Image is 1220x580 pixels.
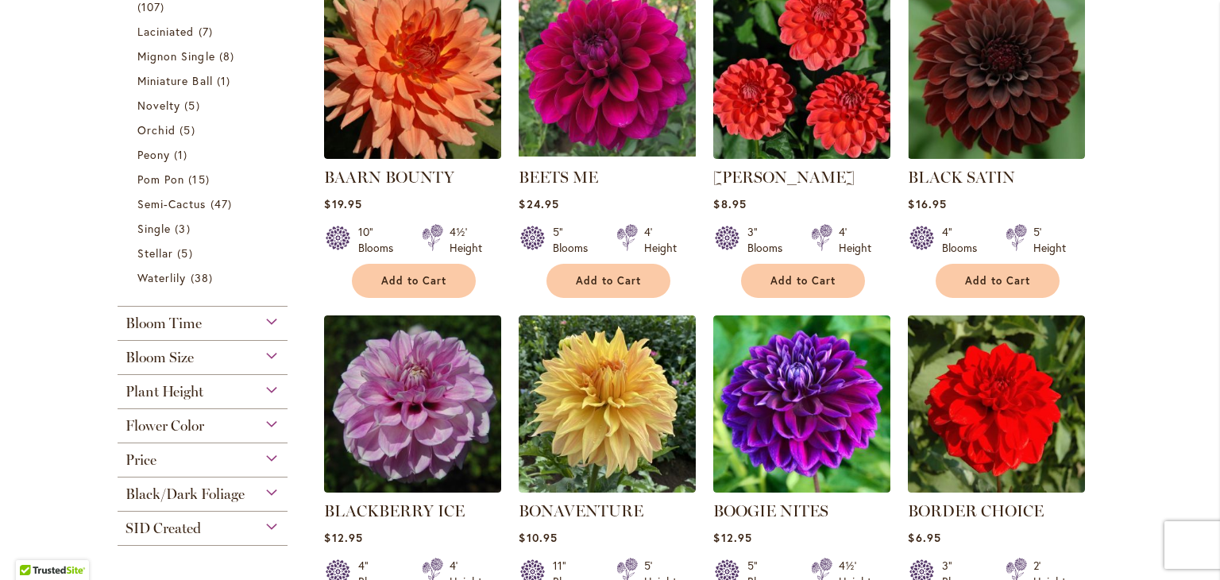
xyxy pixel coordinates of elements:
[352,264,476,298] button: Add to Cart
[137,48,272,64] a: Mignon Single 8
[770,274,836,288] span: Add to Cart
[12,524,56,568] iframe: Launch Accessibility Center
[908,315,1085,493] img: BORDER CHOICE
[713,196,746,211] span: $8.95
[713,315,890,493] img: BOOGIE NITES
[713,147,890,162] a: BENJAMIN MATTHEW
[741,264,865,298] button: Add to Cart
[546,264,670,298] button: Add to Cart
[908,196,946,211] span: $16.95
[125,451,156,469] span: Price
[965,274,1030,288] span: Add to Cart
[125,485,245,503] span: Black/Dark Foliage
[219,48,238,64] span: 8
[519,481,696,496] a: Bonaventure
[137,23,272,40] a: Laciniated 7
[908,530,940,545] span: $6.95
[137,146,272,163] a: Peony 1
[191,269,217,286] span: 38
[519,168,598,187] a: BEETS ME
[324,196,361,211] span: $19.95
[936,264,1060,298] button: Add to Cart
[324,501,465,520] a: BLACKBERRY ICE
[137,72,272,89] a: Miniature Ball 1
[137,24,195,39] span: Laciniated
[324,481,501,496] a: BLACKBERRY ICE
[125,315,202,332] span: Bloom Time
[188,171,213,188] span: 15
[137,246,173,261] span: Stellar
[908,147,1085,162] a: BLACK SATIN
[137,97,272,114] a: Novelty 5
[381,274,446,288] span: Add to Cart
[519,315,696,493] img: Bonaventure
[747,224,792,256] div: 3" Blooms
[177,245,196,261] span: 5
[1033,224,1066,256] div: 5' Height
[324,147,501,162] a: Baarn Bounty
[125,383,203,400] span: Plant Height
[324,530,362,545] span: $12.95
[324,315,501,493] img: BLACKBERRY ICE
[217,72,234,89] span: 1
[137,221,171,236] span: Single
[908,501,1044,520] a: BORDER CHOICE
[137,269,272,286] a: Waterlily 38
[908,481,1085,496] a: BORDER CHOICE
[137,122,272,138] a: Orchid 5
[137,270,186,285] span: Waterlily
[210,195,236,212] span: 47
[839,224,871,256] div: 4' Height
[519,501,643,520] a: BONAVENTURE
[137,98,180,113] span: Novelty
[324,168,454,187] a: BAARN BOUNTY
[908,168,1015,187] a: BLACK SATIN
[137,171,272,188] a: Pom Pon 15
[644,224,677,256] div: 4' Height
[199,23,217,40] span: 7
[137,73,213,88] span: Miniature Ball
[358,224,403,256] div: 10" Blooms
[553,224,597,256] div: 5" Blooms
[137,147,170,162] span: Peony
[137,122,176,137] span: Orchid
[519,196,558,211] span: $24.95
[125,349,194,366] span: Bloom Size
[137,245,272,261] a: Stellar 5
[576,274,641,288] span: Add to Cart
[125,520,201,537] span: SID Created
[125,417,204,435] span: Flower Color
[450,224,482,256] div: 4½' Height
[713,530,751,545] span: $12.95
[942,224,986,256] div: 4" Blooms
[137,172,184,187] span: Pom Pon
[713,168,855,187] a: [PERSON_NAME]
[174,146,191,163] span: 1
[137,196,207,211] span: Semi-Cactus
[137,48,215,64] span: Mignon Single
[713,501,828,520] a: BOOGIE NITES
[180,122,199,138] span: 5
[519,530,557,545] span: $10.95
[184,97,203,114] span: 5
[137,195,272,212] a: Semi-Cactus 47
[519,147,696,162] a: BEETS ME
[175,220,194,237] span: 3
[713,481,890,496] a: BOOGIE NITES
[137,220,272,237] a: Single 3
